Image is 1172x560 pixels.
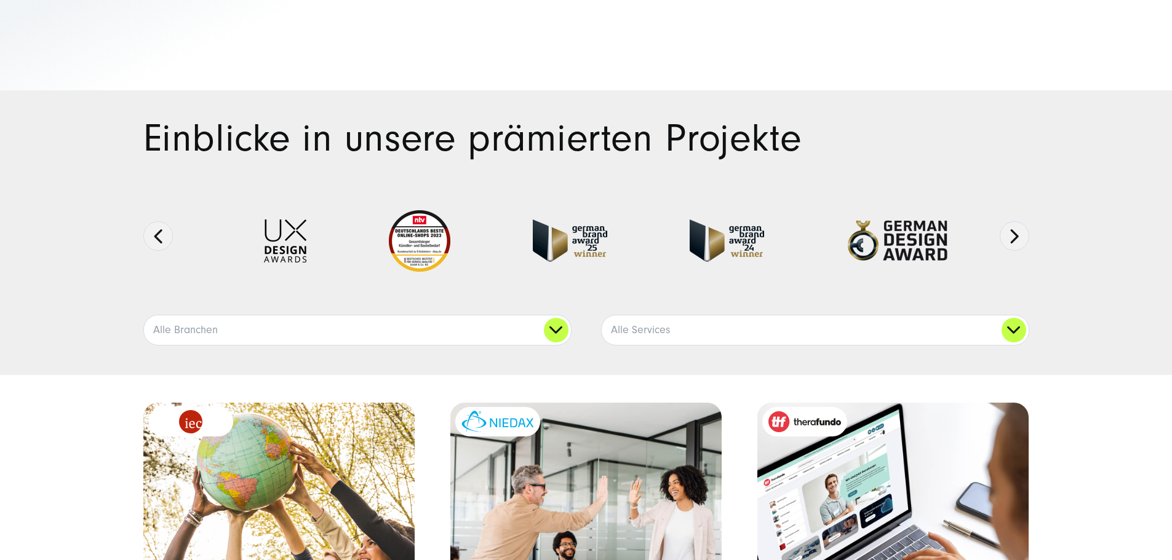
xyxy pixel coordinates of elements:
img: logo_IEC [179,410,202,433]
button: Previous [143,221,173,251]
img: German-Design-Award - fullservice digital agentur SUNZINET [847,219,948,262]
img: UX-Design-Awards - fullservice digital agentur SUNZINET [264,219,306,262]
h1: Einblicke in unsere prämierten Projekte [143,120,1029,157]
button: Next [1000,221,1029,251]
a: Alle Branchen [144,315,571,345]
img: German-Brand-Award - fullservice digital agentur SUNZINET [690,219,764,262]
a: Alle Services [602,315,1029,345]
img: therafundo_10-2024_logo_2c [768,411,841,432]
img: German Brand Award winner 2025 - Full Service Digital Agentur SUNZINET [533,219,607,262]
img: niedax-logo [461,411,534,432]
img: Deutschlands beste Online Shops 2023 - boesner - Kunde - SUNZINET [389,210,450,272]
